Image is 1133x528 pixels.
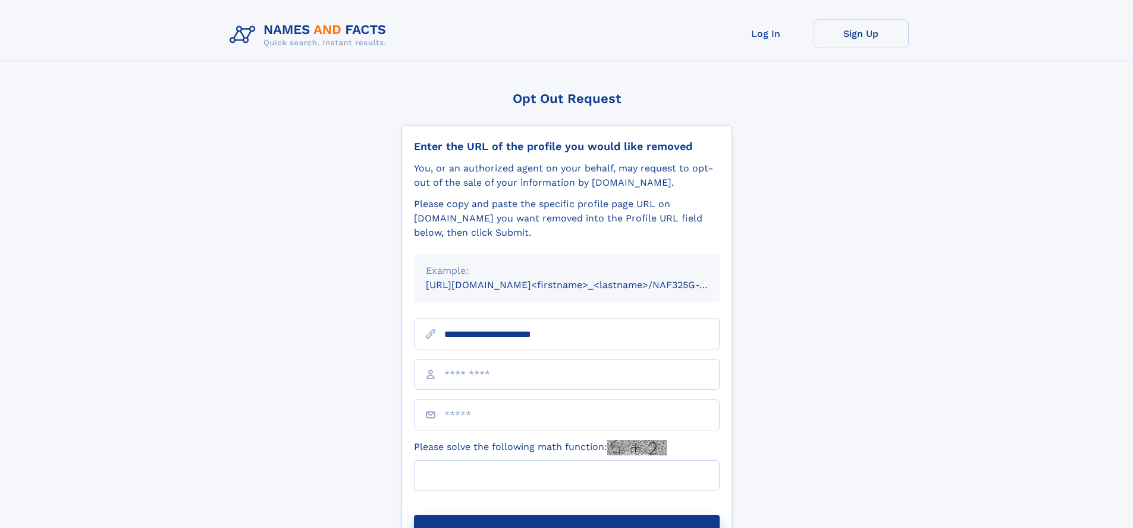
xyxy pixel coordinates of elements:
div: Enter the URL of the profile you would like removed [414,140,720,153]
div: Opt Out Request [401,91,732,106]
img: Logo Names and Facts [225,19,396,51]
a: Log In [718,19,814,48]
div: You, or an authorized agent on your behalf, may request to opt-out of the sale of your informatio... [414,161,720,190]
div: Example: [426,264,708,278]
label: Please solve the following math function: [414,440,667,455]
div: Please copy and paste the specific profile page URL on [DOMAIN_NAME] you want removed into the Pr... [414,197,720,240]
a: Sign Up [814,19,909,48]
small: [URL][DOMAIN_NAME]<firstname>_<lastname>/NAF325G-xxxxxxxx [426,279,742,290]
